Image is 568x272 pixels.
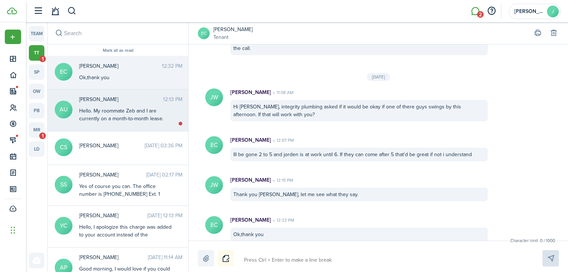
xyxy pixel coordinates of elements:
a: sp [29,64,44,80]
time: 12:32 PM [162,62,182,70]
button: Print [532,28,543,38]
span: Yasmine Castellanos [79,212,147,219]
button: Search [54,28,64,38]
span: Austin Ulferts [79,95,163,103]
a: ow [29,84,44,99]
button: Delete [548,28,559,38]
span: Jacqueline [514,9,544,14]
time: 11:08 AM [271,89,294,96]
button: Mark all as read [103,48,133,53]
div: Hello. My roommate Zeb and I are currently on a month-to-month lease. We would like to see if we'... [79,107,172,146]
a: ld [29,141,44,157]
button: Notice [218,250,234,266]
button: Open resource center [485,5,498,17]
time: [DATE] 11:14 AM [148,253,182,261]
button: Search [67,5,77,17]
avatar-text: AU [55,101,72,118]
div: Ok,thank you [79,74,172,81]
avatar-text: EC [55,63,72,81]
button: Open menu [5,30,21,44]
avatar-text: SS [55,176,72,194]
span: Chanel Shaw [79,142,145,150]
img: TenantCloud [7,7,17,14]
a: EC [198,27,210,39]
avatar-text: J [547,6,559,17]
time: [DATE] 02:17 PM [146,171,182,179]
a: Tenant [213,33,253,41]
div: Ok,thank you [230,228,488,241]
a: mr [29,122,44,138]
time: 12:07 PM [271,137,294,144]
div: Thank you [PERSON_NAME], let me see what they say. [230,188,488,201]
avatar-text: JW [205,88,223,106]
p: [PERSON_NAME] [230,216,271,224]
time: 12:15 PM [271,177,293,184]
p: [PERSON_NAME] [230,136,271,144]
time: 12:32 PM [271,217,294,224]
avatar-text: YC [55,217,72,235]
div: Hello, I apologize this charge was added to your account instead of the properties account, this ... [79,223,172,254]
a: tt [29,45,44,61]
a: pb [29,103,44,118]
a: Notifications [48,2,62,21]
span: 1 [39,56,46,62]
div: Drag [11,219,15,241]
time: 12:13 PM [163,95,182,103]
span: Steven Smith [79,171,146,179]
time: [DATE] 12:13 PM [147,212,182,219]
avatar-text: CS [55,138,72,156]
avatar-text: EC [205,216,223,234]
avatar-text: JW [205,176,223,194]
div: [DATE] [367,73,390,81]
avatar-text: EC [205,136,223,154]
input: search [48,22,188,44]
div: Ill be gone 2 to 5 and jorden is at work until 6. If they can come after 5 that'd be great if not... [230,148,488,161]
a: [PERSON_NAME] [213,26,253,33]
div: Yes of course you can. The office number is [PHONE_NUMBER] Ext. 1 [79,182,172,198]
small: Character limit: 0 / 1000 [508,237,557,244]
iframe: Chat Widget [9,212,45,247]
span: Aiyanna Pierce [79,253,148,261]
p: [PERSON_NAME] [230,88,271,96]
a: team [29,26,44,41]
span: ELIJAH Cook [79,62,162,70]
button: Open sidebar [31,4,45,18]
p: [PERSON_NAME] [230,176,271,184]
time: [DATE] 03:36 PM [145,142,182,150]
div: Hi [PERSON_NAME], integrity plumbing asked if it would be okay if one of there guys swings by thi... [230,100,488,121]
span: 1 [39,132,46,139]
